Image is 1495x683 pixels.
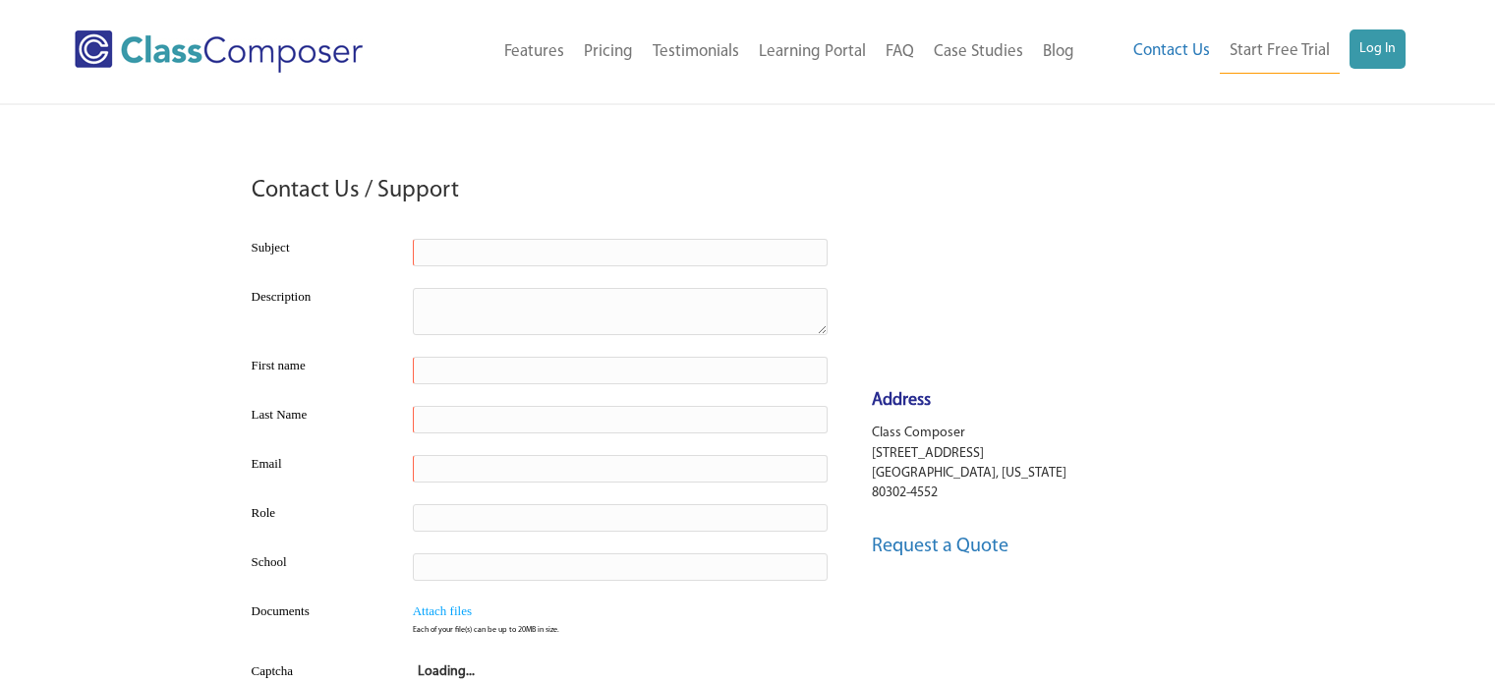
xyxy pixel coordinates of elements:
[418,664,475,679] strong: Loading...
[247,346,388,395] td: First name
[426,30,1083,74] nav: Header Menu
[1123,29,1220,73] a: Contact Us
[247,444,388,493] td: Email
[643,30,749,74] a: Testimonials
[252,175,459,208] h3: Contact Us / Support
[247,228,388,277] td: Subject
[247,277,388,346] td: Description
[494,30,574,74] a: Features
[749,30,876,74] a: Learning Portal
[247,395,388,444] td: Last Name
[1084,29,1406,74] nav: Header Menu
[1350,29,1406,69] a: Log In
[872,389,1249,414] h4: Address
[876,30,924,74] a: FAQ
[872,424,1249,503] p: Class Composer [STREET_ADDRESS] [GEOGRAPHIC_DATA], [US_STATE] 80302-4552
[924,30,1033,74] a: Case Studies
[247,493,388,542] td: Role
[1033,30,1084,74] a: Blog
[574,30,643,74] a: Pricing
[247,542,388,592] td: School
[247,592,388,652] td: Documents
[1220,29,1340,74] a: Start Free Trial
[413,625,559,637] span: Each of your file(s) can be up to 20MB in size.
[75,30,363,73] img: Class Composer
[872,537,1008,556] a: Request a Quote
